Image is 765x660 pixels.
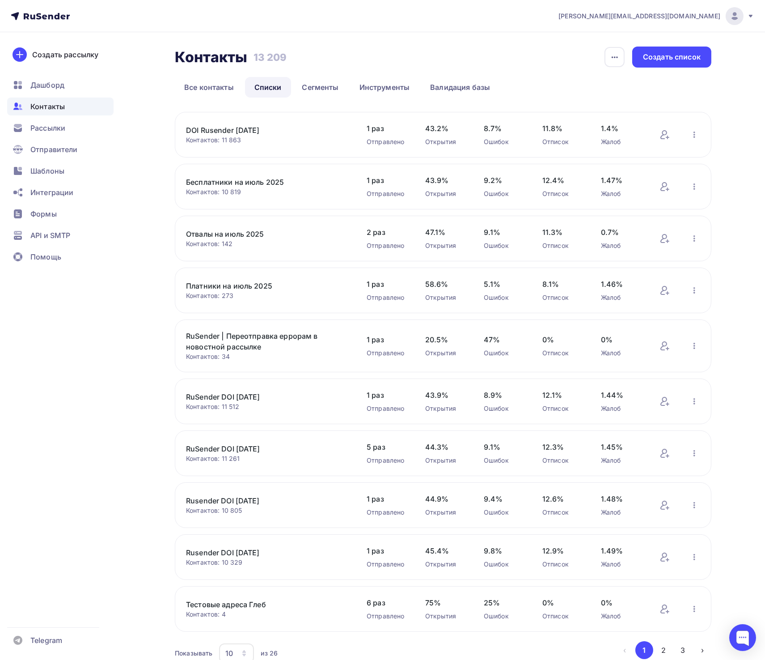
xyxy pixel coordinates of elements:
[601,494,642,504] span: 1.48%
[601,456,642,465] div: Жалоб
[425,390,466,400] span: 43.9%
[30,251,61,262] span: Помощь
[367,189,407,198] div: Отправлено
[7,141,114,158] a: Отправители
[542,612,583,621] div: Отписок
[425,456,466,465] div: Открытия
[367,456,407,465] div: Отправлено
[542,175,583,186] span: 12.4%
[601,390,642,400] span: 1.44%
[425,349,466,358] div: Открытия
[601,175,642,186] span: 1.47%
[601,227,642,238] span: 0.7%
[542,123,583,134] span: 11.8%
[367,334,407,345] span: 1 раз
[484,508,524,517] div: Ошибок
[245,77,291,98] a: Списки
[186,281,338,291] a: Платники на июль 2025
[484,279,524,290] span: 5.1%
[32,49,98,60] div: Создать рассылку
[30,635,62,646] span: Telegram
[484,404,524,413] div: Ошибок
[425,560,466,569] div: Открытия
[693,641,711,659] button: Go to next page
[484,175,524,186] span: 9.2%
[425,442,466,452] span: 44.3%
[484,189,524,198] div: Ошибок
[367,612,407,621] div: Отправлено
[484,560,524,569] div: Ошибок
[542,597,583,608] span: 0%
[542,390,583,400] span: 12.1%
[601,123,642,134] span: 1.4%
[425,293,466,302] div: Открытия
[542,293,583,302] div: Отписок
[542,404,583,413] div: Отписок
[542,241,583,250] div: Отписок
[186,229,338,239] a: Отвалы на июль 2025
[484,442,524,452] span: 9.1%
[367,508,407,517] div: Отправлено
[542,560,583,569] div: Отписок
[186,392,338,402] a: RuSender DOI [DATE]
[601,293,642,302] div: Жалоб
[225,648,233,659] div: 10
[7,205,114,223] a: Формы
[542,442,583,452] span: 12.3%
[367,349,407,358] div: Отправлено
[254,51,287,64] h3: 13 209
[425,404,466,413] div: Открытия
[186,239,349,248] div: Контактов: 142
[601,279,642,290] span: 1.46%
[601,137,642,146] div: Жалоб
[293,77,348,98] a: Сегменты
[484,597,524,608] span: 25%
[30,209,57,219] span: Формы
[367,227,407,238] span: 2 раз
[484,137,524,146] div: Ошибок
[655,641,672,659] button: Go to page 2
[542,349,583,358] div: Отписок
[367,597,407,608] span: 6 раз
[367,137,407,146] div: Отправлено
[643,52,701,62] div: Создать список
[367,175,407,186] span: 1 раз
[30,123,65,133] span: Рассылки
[367,545,407,556] span: 1 раз
[484,227,524,238] span: 9.1%
[542,227,583,238] span: 11.3%
[635,641,653,659] button: Go to page 1
[425,241,466,250] div: Открытия
[421,77,499,98] a: Валидация базы
[484,241,524,250] div: Ошибок
[558,12,720,21] span: [PERSON_NAME][EMAIL_ADDRESS][DOMAIN_NAME]
[425,279,466,290] span: 58.6%
[425,137,466,146] div: Открытия
[542,494,583,504] span: 12.6%
[425,334,466,345] span: 20.5%
[367,442,407,452] span: 5 раз
[30,144,78,155] span: Отправители
[425,508,466,517] div: Открытия
[601,545,642,556] span: 1.49%
[425,227,466,238] span: 47.1%
[674,641,692,659] button: Go to page 3
[367,241,407,250] div: Отправлено
[7,98,114,115] a: Контакты
[484,494,524,504] span: 9.4%
[186,352,349,361] div: Контактов: 34
[425,175,466,186] span: 43.9%
[186,402,349,411] div: Контактов: 11 512
[367,560,407,569] div: Отправлено
[601,241,642,250] div: Жалоб
[484,390,524,400] span: 8.9%
[186,547,338,558] a: Rusender DOI [DATE]
[425,123,466,134] span: 43.2%
[30,187,73,198] span: Интеграции
[367,494,407,504] span: 1 раз
[30,80,64,90] span: Дашборд
[350,77,419,98] a: Инструменты
[542,334,583,345] span: 0%
[367,123,407,134] span: 1 раз
[616,641,711,659] ul: Pagination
